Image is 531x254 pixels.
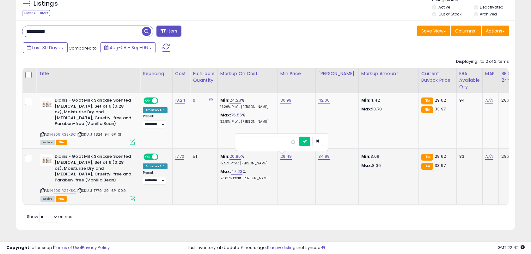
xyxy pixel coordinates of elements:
div: 83 [459,154,478,159]
span: 29.62 [435,97,446,103]
b: Max: [220,168,231,174]
b: Min: [220,153,230,159]
p: 12.51% Profit [PERSON_NAME] [220,161,273,166]
div: Min Price [280,70,313,77]
div: 28% [501,154,522,159]
div: % [220,154,273,165]
div: seller snap | | [6,245,110,251]
span: 29.62 [435,153,446,159]
a: 29.49 [280,153,292,160]
a: 30.99 [280,97,292,103]
p: 14.26% Profit [PERSON_NAME] [220,105,273,109]
span: Compared to: [69,45,98,51]
a: 20.85 [229,153,241,160]
a: 18.24 [175,97,186,103]
div: Amazon AI * [143,163,168,169]
div: MAP [485,70,496,77]
label: Archived [480,11,497,17]
b: Min: [220,97,230,103]
strong: Max: [361,162,372,168]
div: Preset: [143,171,168,185]
div: [PERSON_NAME] [318,70,356,77]
p: 3.69 [361,154,414,159]
div: Fulfillable Quantity [193,70,215,84]
p: 23.89% Profit [PERSON_NAME] [220,176,273,180]
div: Cost [175,70,188,77]
div: 0 [193,97,212,103]
a: 24.23 [229,97,241,103]
div: BB Share 24h. [501,70,524,84]
strong: Copyright [6,245,29,251]
a: 11 active listings [267,245,298,251]
p: 13.78 [361,106,414,112]
span: FBA [56,140,67,145]
img: 414JKitJ3BL._SL40_.jpg [40,97,53,110]
a: B091RGSX8C [53,188,76,193]
button: Save View [417,26,450,36]
div: Clear All Filters [22,10,50,16]
a: Privacy Policy [82,245,110,251]
span: ON [144,98,152,103]
b: Dionis - Goat Milk Skincare Scented [MEDICAL_DATA], Set of 6 (0.28 oz), Moisturize Dry and [MEDIC... [55,154,131,185]
div: 51 [193,154,212,159]
span: OFF [157,154,168,160]
a: 17.70 [175,153,185,160]
span: Last 30 Days [32,44,60,51]
span: | SKU: J_1770_29_6P_000 [77,188,126,193]
b: Max: [220,112,231,118]
button: Columns [451,26,481,36]
span: Aug-08 - Sep-06 [110,44,148,51]
a: B091RGSX8C [53,132,76,137]
button: Actions [482,26,509,36]
label: Deactivated [480,4,504,10]
div: Preset: [143,114,168,128]
img: 414JKitJ3BL._SL40_.jpg [40,154,53,166]
a: 42.00 [318,97,330,103]
div: ASIN: [40,97,135,144]
div: Last InventoryLab Update: 6 hours ago, not synced. [188,245,525,251]
span: Show: entries [27,214,72,220]
button: Aug-08 - Sep-06 [100,42,156,53]
button: Filters [156,26,181,37]
strong: Min: [361,97,371,103]
th: The percentage added to the cost of goods (COGS) that forms the calculator for Min & Max prices. [217,68,278,93]
div: % [220,169,273,180]
span: | SKU: J_1824_94_6P_SI [77,132,121,137]
button: Last 30 Days [23,42,68,53]
span: All listings currently available for purchase on Amazon [40,196,55,202]
div: ASIN: [40,154,135,200]
div: Current Buybox Price [421,70,454,84]
span: Columns [455,28,475,34]
b: Dionis - Goat Milk Skincare Scented [MEDICAL_DATA], Set of 6 (0.28 oz), Moisturize Dry and [MEDIC... [55,97,131,128]
strong: Min: [361,153,371,159]
div: Markup Amount [361,70,416,77]
a: 47.23 [231,168,242,175]
label: Active [438,4,450,10]
div: Displaying 1 to 2 of 2 items [456,59,509,65]
div: 28% [501,97,522,103]
span: All listings currently available for purchase on Amazon [40,140,55,145]
a: Terms of Use [54,245,81,251]
small: FBA [421,106,433,113]
p: 8.36 [361,163,414,168]
div: Title [39,70,137,77]
div: Markup on Cost [220,70,275,77]
div: Repricing [143,70,170,77]
span: 33.97 [435,162,446,168]
p: 4.42 [361,97,414,103]
a: 34.99 [318,153,330,160]
span: ON [144,154,152,160]
div: FBA Available Qty [459,70,480,90]
small: FBA [421,97,433,104]
a: N/A [485,97,493,103]
div: % [220,112,273,124]
label: Out of Stock [438,11,461,17]
span: 2025-10-7 22:42 GMT [497,245,525,251]
div: 94 [459,97,478,103]
a: 75.55 [231,112,242,118]
span: FBA [56,196,67,202]
small: FBA [421,163,433,170]
span: OFF [157,98,168,103]
small: FBA [421,154,433,161]
strong: Max: [361,106,372,112]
